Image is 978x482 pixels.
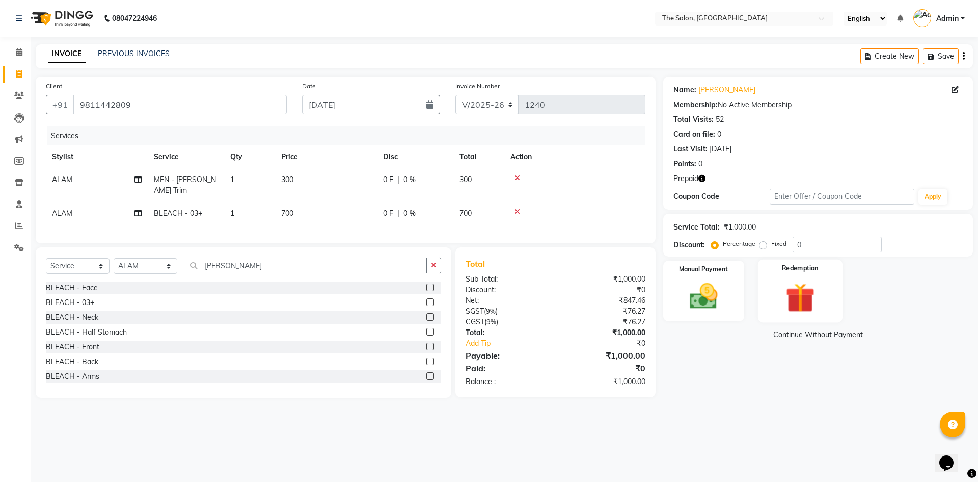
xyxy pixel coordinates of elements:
div: Net: [458,295,555,306]
img: _gift.svg [776,280,824,316]
span: 9% [486,318,496,326]
b: 08047224946 [112,4,157,33]
div: ₹1,000.00 [555,349,653,362]
button: Save [923,48,959,64]
div: No Active Membership [673,99,963,110]
span: Total [466,259,489,269]
label: Percentage [723,239,755,248]
div: Card on file: [673,129,715,140]
div: Points: [673,159,696,169]
div: Last Visit: [673,144,708,155]
div: BLEACH - 03+ [46,297,94,308]
div: 0 [717,129,721,140]
iframe: chat widget [935,441,968,472]
div: BLEACH - Front [46,342,99,352]
label: Manual Payment [679,265,728,274]
th: Total [453,145,504,168]
img: _cash.svg [681,280,727,313]
a: [PERSON_NAME] [698,85,755,95]
div: Membership: [673,99,718,110]
span: 1 [230,209,234,218]
div: Discount: [458,285,555,295]
th: Price [275,145,377,168]
button: Apply [918,189,947,205]
img: logo [26,4,96,33]
div: Payable: [458,349,555,362]
span: ALAM [52,175,72,184]
div: ₹1,000.00 [555,376,653,387]
div: BLEACH - Back [46,357,98,367]
span: 300 [459,175,472,184]
span: 0 % [403,208,416,219]
label: Fixed [771,239,786,248]
span: CGST [466,317,484,326]
a: Add Tip [458,338,572,349]
th: Action [504,145,645,168]
span: MEN - [PERSON_NAME] Trim [154,175,216,195]
div: Name: [673,85,696,95]
span: ALAM [52,209,72,218]
div: ₹76.27 [555,306,653,317]
div: ₹1,000.00 [555,274,653,285]
button: +91 [46,95,74,114]
a: INVOICE [48,45,86,63]
div: 52 [716,114,724,125]
div: ₹0 [555,362,653,374]
span: 0 F [383,208,393,219]
span: 1 [230,175,234,184]
span: 700 [281,209,293,218]
div: Balance : [458,376,555,387]
div: ₹847.46 [555,295,653,306]
span: 300 [281,175,293,184]
label: Redemption [782,264,819,273]
div: Services [47,126,653,145]
div: ₹1,000.00 [555,327,653,338]
span: SGST [466,307,484,316]
div: ₹76.27 [555,317,653,327]
span: | [397,174,399,185]
span: Admin [936,13,959,24]
span: BLEACH - 03+ [154,209,202,218]
div: ₹1,000.00 [724,222,756,233]
div: ₹0 [555,285,653,295]
input: Enter Offer / Coupon Code [770,189,914,205]
label: Date [302,82,316,91]
span: 0 % [403,174,416,185]
span: 0 F [383,174,393,185]
span: | [397,208,399,219]
span: 9% [486,307,496,315]
div: ₹0 [572,338,653,349]
span: 700 [459,209,472,218]
div: Paid: [458,362,555,374]
div: ( ) [458,306,555,317]
a: Continue Without Payment [665,329,971,340]
input: Search or Scan [185,258,427,273]
th: Disc [377,145,453,168]
div: Service Total: [673,222,720,233]
div: ( ) [458,317,555,327]
th: Service [148,145,224,168]
span: Prepaid [673,173,698,184]
label: Client [46,82,62,91]
button: Create New [860,48,919,64]
div: BLEACH - Arms [46,371,99,382]
th: Qty [224,145,275,168]
input: Search by Name/Mobile/Email/Code [73,95,287,114]
th: Stylist [46,145,148,168]
div: Sub Total: [458,274,555,285]
div: BLEACH - Neck [46,312,98,323]
div: BLEACH - Face [46,283,98,293]
label: Invoice Number [455,82,500,91]
div: Discount: [673,240,705,250]
div: [DATE] [710,144,731,155]
div: 0 [698,159,702,169]
a: PREVIOUS INVOICES [98,49,170,58]
div: Coupon Code [673,191,770,202]
img: Admin [913,9,931,27]
div: Total: [458,327,555,338]
div: Total Visits: [673,114,714,125]
div: BLEACH - Half Stomach [46,327,127,338]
